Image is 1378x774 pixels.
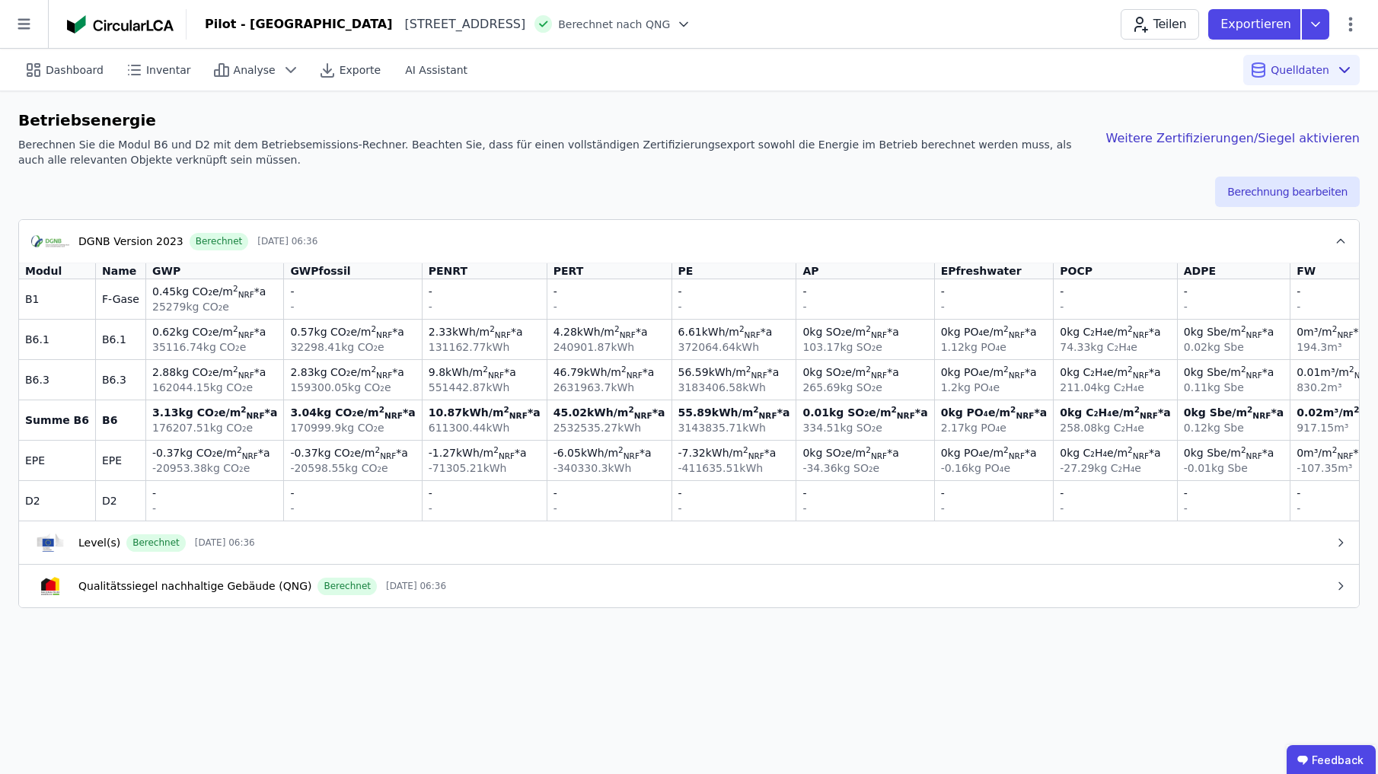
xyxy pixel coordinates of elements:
div: PERT [553,263,584,279]
sup: 2 [241,405,246,414]
button: Teilen [1121,9,1199,40]
sup: 2 [1128,365,1133,374]
span: kWh /m *a [581,447,652,459]
div: 0.02 kg Sbe [1184,339,1284,355]
div: -34.36 kg SO₂e [802,460,927,476]
span: kg SO₂e /m *a [809,366,898,378]
span: kg C₂H₄e /m *a [1067,406,1171,419]
span: kWh /m *a [462,406,541,419]
div: - [429,299,541,314]
sub: NRF [488,371,504,380]
sup: 2 [891,405,896,414]
div: - [678,486,790,501]
sup: 2 [1332,324,1338,333]
div: - [941,299,1048,314]
div: PE [678,263,694,279]
div: 0 [1184,445,1284,460]
div: 0.45 [152,284,277,299]
div: DGNB Version 2023 [78,234,183,249]
div: -0.16 kg PO₄e [941,460,1048,476]
sub: NRF [238,371,254,380]
sup: 2 [1354,405,1359,414]
sub: NRF [384,411,403,420]
sub: NRF [242,451,258,460]
div: - [678,299,790,314]
sub: NRF [495,330,511,339]
span: Analyse [234,62,276,78]
sup: 2 [614,324,620,333]
div: 258.08 kg C₂H₄e [1060,420,1171,435]
sup: 2 [1003,365,1009,374]
span: kg CO₂e /m *a [317,406,416,419]
span: Exporte [340,62,381,78]
div: B1 [25,291,89,307]
sub: NRF [748,451,764,460]
div: EPE [25,453,89,468]
div: B6.1 [25,332,89,347]
span: Inventar [146,62,191,78]
sup: 2 [1003,445,1009,454]
div: - [802,284,927,299]
span: kWh /m *a [702,326,773,338]
div: 0 [802,365,927,380]
sub: NRF [627,371,643,380]
sub: NRF [238,290,254,299]
div: 0 [1184,405,1284,420]
p: Exportieren [1220,15,1294,33]
div: 6.61 [678,324,790,339]
sub: NRF [1246,451,1262,460]
div: GWP [152,263,180,279]
div: - [290,284,415,299]
div: - [290,299,415,314]
div: Berechnet [190,233,249,250]
div: 35116.74 kg CO₂e [152,339,277,355]
sub: NRF [897,411,915,420]
div: FW [1297,263,1316,279]
sub: NRF [1252,411,1271,420]
sub: NRF [871,451,887,460]
div: -340330.3 kWh [553,460,665,476]
sup: 2 [483,365,488,374]
sub: NRF [1009,451,1025,460]
span: [DATE] 06:36 [257,235,317,247]
sub: NRF [1133,330,1149,339]
div: 2.83 [290,365,415,380]
sup: 2 [739,324,745,333]
sub: NRF [509,411,528,420]
sup: 2 [371,324,376,333]
sup: 2 [1349,365,1354,374]
div: 0.01 [802,405,927,420]
div: - [678,284,790,299]
div: - [941,486,1048,501]
div: 0.57 [290,324,415,339]
div: 0 [802,324,927,339]
div: 0 [1060,405,1171,420]
sub: NRF [1246,371,1262,380]
div: [STREET_ADDRESS] [393,15,526,33]
div: - [290,486,415,501]
div: Name [102,263,136,279]
img: cert-logo [31,534,69,552]
div: - [152,501,277,516]
sup: 2 [1128,324,1133,333]
div: - [429,501,541,516]
sub: NRF [376,330,392,339]
span: kg Sbe /m *a [1191,366,1274,378]
div: 3183406.58 kWh [678,380,790,395]
span: kg CO₂e /m *a [180,447,270,459]
button: cert-logoQualitätssiegel nachhaltige Gebäude (QNG)Berechnet[DATE] 06:36 [19,564,1359,607]
div: 0 [802,445,927,460]
span: kWh /m *a [706,447,777,459]
span: Quelldaten [1271,62,1329,78]
span: kg Sbe /m *a [1191,406,1284,419]
div: - [553,284,665,299]
span: kg CO₂e /m *a [176,326,266,338]
div: - [553,486,665,501]
div: Berechnet [126,534,186,552]
span: kg C₂H₄e /m *a [1067,326,1160,338]
div: ADPE [1184,263,1216,279]
div: 551442.87 kWh [429,380,541,395]
sup: 2 [1003,324,1009,333]
div: B6.3 [25,372,89,387]
div: - [1184,299,1284,314]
